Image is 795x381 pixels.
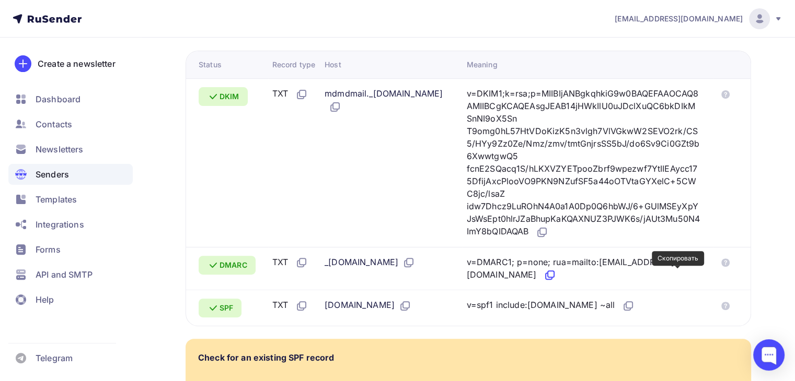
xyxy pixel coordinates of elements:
font: Help [36,294,54,305]
font: Dashboard [36,94,80,104]
div: mdmdmail._[DOMAIN_NAME] [325,87,450,113]
a: Contacts [8,114,133,135]
font: Forms [36,244,61,255]
span: Telegram [36,352,73,364]
span: SPF [220,303,233,313]
div: TXT [272,87,308,101]
font: Integrations [36,219,84,230]
font: Newsletters [36,144,84,154]
a: Senders [8,164,133,185]
a: [EMAIL_ADDRESS][DOMAIN_NAME] [615,8,782,29]
a: Newsletters [8,139,133,160]
font: TXT [272,300,288,310]
font: Contacts [36,119,72,129]
font: Host [325,60,341,69]
font: Status [199,60,222,69]
a: Templates [8,189,133,210]
a: Forms [8,239,133,260]
font: Templates [36,194,77,205]
font: API and SMTP [36,269,93,280]
font: Senders [36,169,69,180]
font: v=DMARC1; p=none; rua=mailto:[EMAIL_ADDRESS][DOMAIN_NAME] [467,257,674,280]
font: Meaning [467,60,498,69]
a: Dashboard [8,89,133,110]
div: _[DOMAIN_NAME] [325,256,415,269]
font: Check for an existing SPF record [198,352,334,363]
font: Record type [272,60,316,69]
font: Create a newsletter [38,58,116,69]
font: DMARC [220,260,247,269]
div: [DOMAIN_NAME] [325,299,411,312]
font: v=DKIM1;k=rsa;p=MIIBIjANBgkqhkiG9w0BAQEFAAOCAQ8AMIIBCgKCAQEAsgJEAB14jHWkIlU0uJDclXuQC6bkDIkMSnNI9... [467,88,700,236]
span: [EMAIL_ADDRESS][DOMAIN_NAME] [615,14,743,24]
font: TXT [272,257,288,267]
font: DKIM [220,92,239,101]
div: v=spf1 include:[DOMAIN_NAME] ~all [467,299,635,312]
